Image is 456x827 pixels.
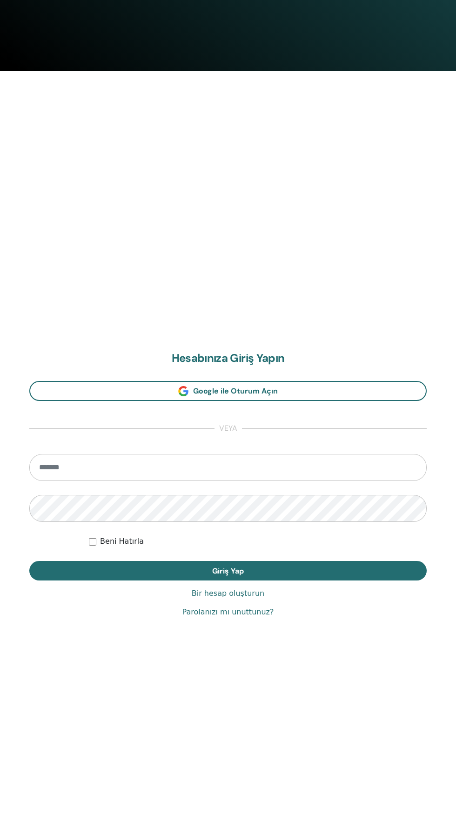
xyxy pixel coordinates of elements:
button: Giriş Yap [29,561,427,580]
font: Parolanızı mı unuttunuz? [182,607,274,616]
font: Google ile Oturum Açın [193,386,278,396]
a: Parolanızı mı unuttunuz? [182,607,274,618]
font: Giriş Yap [212,566,244,576]
font: Bir hesap oluşturun [192,589,264,598]
font: veya [219,423,237,433]
font: Beni Hatırla [100,537,144,546]
a: Google ile Oturum Açın [29,381,427,401]
font: Hesabınıza Giriş Yapın [172,351,285,365]
div: Beni süresiz olarak veya manuel olarak çıkış yapana kadar kimlik doğrulamalı tut [89,536,427,547]
a: Bir hesap oluşturun [192,588,264,599]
